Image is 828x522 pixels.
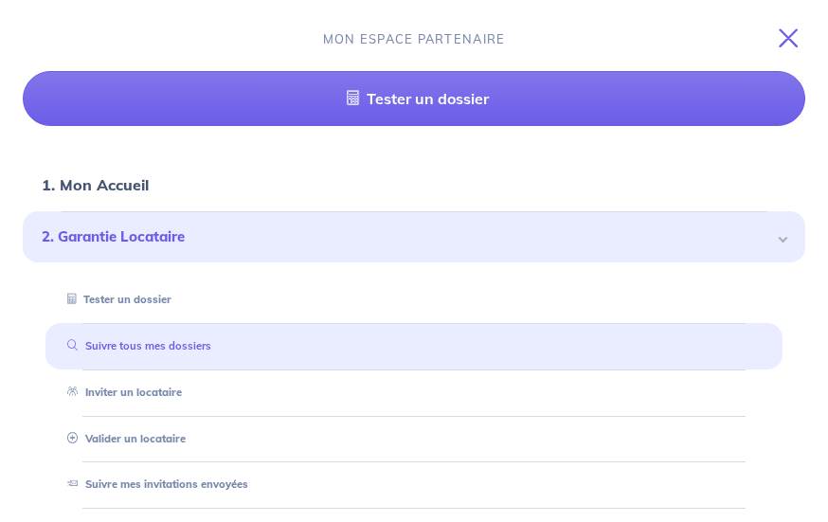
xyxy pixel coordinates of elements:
[23,211,805,263] div: 2. Garantie Locataire
[23,166,805,204] div: 1. Mon Accueil
[756,13,828,63] button: Toggle navigation
[323,30,506,48] p: MON ESPACE PARTENAIRE
[45,423,783,455] div: Valider un locataire
[45,284,783,315] div: Tester un dossier
[42,175,149,194] a: 1. Mon Accueil
[45,469,277,500] div: Suivre mes invitations envoyées
[45,331,783,362] div: Suivre tous mes dossiers
[42,226,772,248] span: 2. Garantie Locataire
[60,339,211,352] a: Suivre tous mes dossiers
[60,432,186,445] a: Valider un locataire
[23,71,805,126] a: Tester un dossier
[60,293,171,306] a: Tester un dossier
[60,477,248,491] a: Suivre mes invitations envoyées
[45,377,783,408] div: Inviter un locataire
[60,386,182,399] a: Inviter un locataire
